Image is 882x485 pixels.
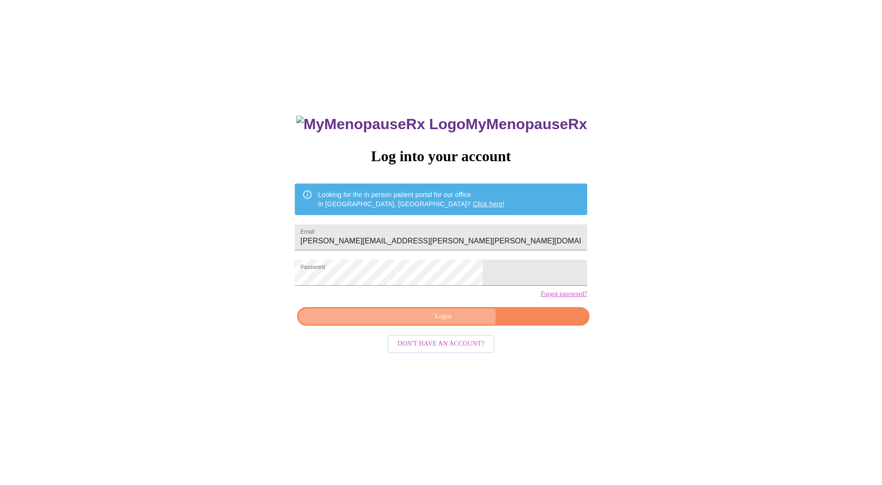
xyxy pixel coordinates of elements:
span: Don't have an account? [398,338,484,350]
a: Forgot password? [541,290,587,298]
a: Click here! [473,200,504,208]
div: Looking for the in person patient portal for our office in [GEOGRAPHIC_DATA], [GEOGRAPHIC_DATA]? [318,186,504,212]
h3: Log into your account [295,148,587,165]
button: Login [297,307,589,326]
span: Login [308,311,578,322]
img: MyMenopauseRx Logo [296,116,465,133]
a: Don't have an account? [385,339,497,347]
button: Don't have an account? [387,335,495,353]
h3: MyMenopauseRx [296,116,587,133]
